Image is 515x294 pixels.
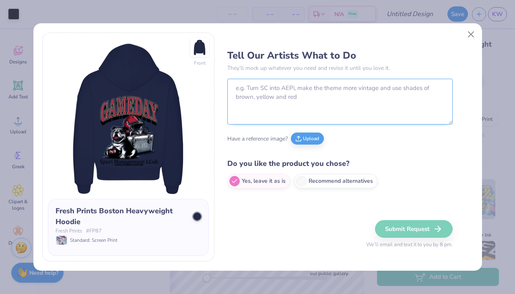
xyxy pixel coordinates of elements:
img: Front [192,39,208,55]
span: Have a reference image? [227,135,288,143]
span: # FP87 [86,227,102,235]
div: Front [194,59,206,67]
h3: Tell Our Artists What to Do [227,49,453,61]
span: Fresh Prints [56,227,82,235]
span: Standard: Screen Print [70,237,117,244]
label: Yes, leave it as is [227,174,290,188]
div: Fresh Prints Boston Heavyweight Hoodie [56,206,187,227]
button: Upload [291,133,324,145]
h4: Do you like the product you chose? [227,158,453,169]
p: They’ll mock up whatever you need and revise it until you love it. [227,64,453,72]
button: Close [463,27,478,42]
label: Recommend alternatives [294,174,377,188]
span: We’ll email and text it to you by 8 pm. [366,241,453,249]
img: Standard: Screen Print [56,236,67,245]
img: Back [48,38,209,199]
